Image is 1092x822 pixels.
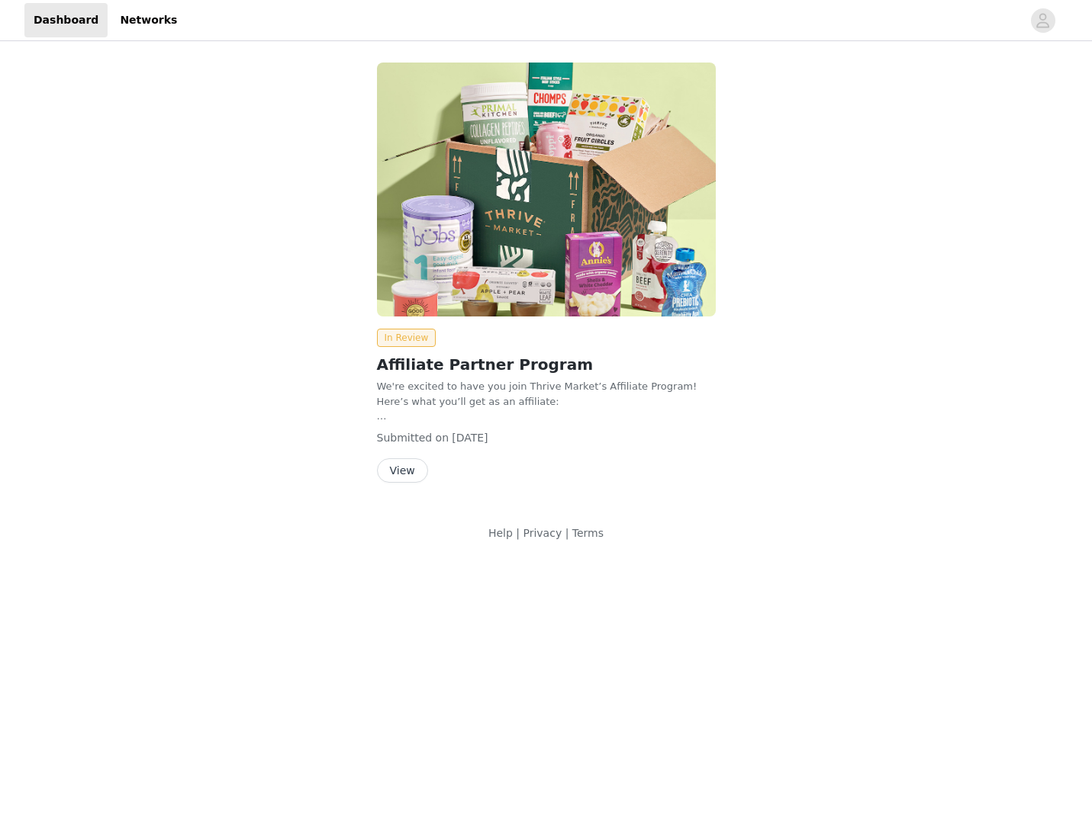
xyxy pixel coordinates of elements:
[452,432,488,444] span: [DATE]
[488,527,513,539] a: Help
[565,527,569,539] span: |
[516,527,520,539] span: |
[377,329,436,347] span: In Review
[377,465,428,477] a: View
[377,353,716,376] h2: Affiliate Partner Program
[1036,8,1050,33] div: avatar
[572,527,604,539] a: Terms
[377,432,449,444] span: Submitted on
[24,3,108,37] a: Dashboard
[377,458,428,483] button: View
[377,379,716,409] p: We're excited to have you join Thrive Market’s Affiliate Program! Here’s what you’ll get as an af...
[523,527,562,539] a: Privacy
[111,3,186,37] a: Networks
[377,63,716,316] img: Thrive Market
